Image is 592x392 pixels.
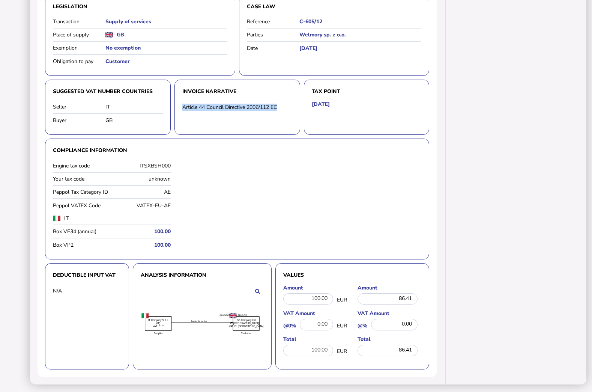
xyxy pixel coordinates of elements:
[117,31,124,38] h5: GB
[53,271,121,279] h3: Deductible input VAT
[53,287,105,294] div: N/A
[247,18,299,25] label: Reference
[283,322,296,329] label: @0%
[191,320,207,322] textpath: Invoice for service
[105,18,227,25] h5: Supply of services
[312,87,422,95] h3: Tax point
[358,310,421,317] label: VAT Amount
[229,325,263,328] text: VAT ID: [GEOGRAPHIC_DATA]
[283,284,347,291] label: Amount
[283,293,333,305] div: 100.00
[337,348,347,355] span: EUR
[53,58,105,65] label: Obligation to pay
[105,103,163,110] div: IT
[53,241,110,249] label: Box VP2
[64,215,143,222] label: IT
[299,18,421,25] h5: C‑605/12
[153,325,164,327] text: VAT ID: IT
[53,117,105,124] label: Buyer
[156,322,160,325] text: (IT)
[337,322,347,329] span: EUR
[53,216,60,221] img: it.png
[105,32,113,38] img: gb.png
[154,332,163,335] text: Supplier
[299,31,421,38] h5: Welmory sp. z o.o.
[53,162,110,169] label: Engine tax code
[53,103,105,110] label: Seller
[219,313,247,316] text: ([GEOGRAPHIC_DATA])
[114,188,171,196] div: AE
[283,271,421,279] h3: Values
[233,322,260,325] text: ([GEOGRAPHIC_DATA])
[312,101,330,108] h5: [DATE]
[53,202,110,209] label: Peppol VATEX Code
[358,322,367,329] label: @%
[283,336,347,343] label: Total
[114,162,171,169] div: ITSXBSH000
[105,58,227,65] h5: Customer
[247,31,299,38] label: Parties
[53,175,110,182] label: Your tax code
[53,188,110,196] label: Peppol Tax Category ID
[299,45,421,52] h5: [DATE]
[182,104,292,111] div: Article 44 Council Directive 2006/112 EC
[114,202,171,209] div: VATEX-EU-AE
[300,319,333,330] div: 0.00
[358,345,418,356] div: 86.41
[53,3,227,10] h3: Legislation
[53,228,110,235] label: Box VE34 (annual)
[247,45,299,52] label: Date
[358,336,421,343] label: Total
[148,319,168,322] text: IT Company S.R.L
[337,296,347,303] span: EUR
[53,44,105,51] label: Exemption
[53,87,163,95] h3: Suggested VAT number countries
[114,241,171,249] h5: 100.00
[105,117,163,124] div: GB
[114,175,171,182] div: unknown
[237,319,256,322] text: GB Company Ltd
[53,18,105,25] label: Transaction
[114,228,171,235] h5: 100.00
[141,271,264,279] h3: Analysis information
[358,284,421,291] label: Amount
[371,319,418,330] div: 0.00
[53,146,421,154] h3: Compliance information
[53,31,105,38] label: Place of supply
[182,87,292,95] h3: Invoice narrative
[241,332,252,335] text: Customer
[247,3,421,10] h3: Case law
[358,293,418,305] div: 86.41
[283,310,347,317] label: VAT Amount
[283,345,333,356] div: 100.00
[105,44,227,51] h5: No exemption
